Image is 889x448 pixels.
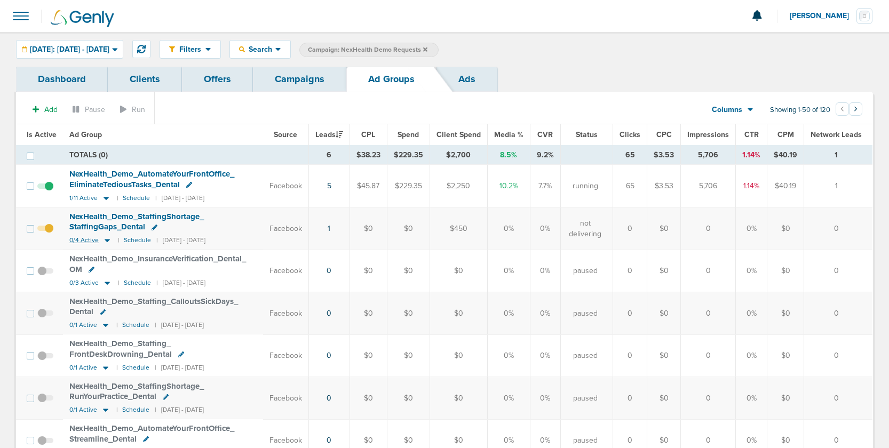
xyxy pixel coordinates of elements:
small: | [DATE] - [DATE] [155,194,204,202]
small: Schedule [124,236,151,244]
small: Schedule [122,406,149,414]
td: $45.87 [350,165,387,207]
td: 1.14% [736,165,767,207]
span: CVR [537,130,553,139]
span: Spend [398,130,419,139]
span: NexHealth_ Demo_ StaffingShortage_ StaffingGaps_ Dental [69,212,204,232]
td: 0% [487,250,530,292]
td: 0 [804,377,873,419]
span: Impressions [687,130,729,139]
td: $0 [350,334,387,377]
span: running [573,181,598,191]
td: 0 [613,207,647,250]
td: $0 [647,292,681,334]
small: | [DATE] - [DATE] [155,406,204,414]
a: 0 [327,351,331,360]
span: Add [44,105,58,114]
td: $0 [767,250,804,292]
td: $0 [647,207,681,250]
td: $0 [430,334,487,377]
td: $0 [767,292,804,334]
td: 0 [681,334,736,377]
a: 0 [327,394,331,403]
span: 0/1 Active [69,406,97,414]
td: 0 [681,250,736,292]
td: 0% [487,334,530,377]
small: | [DATE] - [DATE] [155,321,204,329]
span: Search [245,45,275,54]
td: $0 [387,292,430,334]
td: 0 [681,377,736,419]
td: 0 [613,250,647,292]
td: $0 [350,207,387,250]
td: $3.53 [647,146,681,165]
td: $0 [430,250,487,292]
td: $0 [387,207,430,250]
td: Facebook [263,207,309,250]
span: NexHealth_ Demo_ Staffing_ FrontDeskDrowning_ Dental [69,339,172,359]
td: 5,706 [681,146,736,165]
small: | [DATE] - [DATE] [156,236,205,244]
span: [PERSON_NAME] [790,12,856,20]
td: 0% [530,334,560,377]
td: TOTALS (0) [63,146,308,165]
td: 1.14% [736,146,767,165]
span: not delivering [567,218,604,239]
span: NexHealth_ Demo_ AutomateYourFrontOffice_ Streamline_ Dental [69,423,234,444]
td: 0 [613,377,647,419]
a: 1 [328,224,330,233]
span: Is Active [27,130,57,139]
span: CPC [656,130,672,139]
span: 0/3 Active [69,279,99,287]
td: 8.5% [487,146,530,165]
td: 9.2% [530,146,560,165]
td: $40.19 [767,165,804,207]
a: Clients [108,67,182,92]
td: $229.35 [387,165,430,207]
td: 0% [736,334,767,377]
ul: Pagination [836,104,862,117]
span: Showing 1-50 of 120 [770,106,830,115]
td: Facebook [263,292,309,334]
a: Offers [182,67,253,92]
td: $0 [430,377,487,419]
td: 0 [804,292,873,334]
span: CPM [777,130,794,139]
span: paused [573,266,598,276]
span: 0/4 Active [69,236,99,244]
span: CTR [744,130,759,139]
td: $0 [647,334,681,377]
span: Columns [712,105,742,115]
small: Schedule [124,279,151,287]
a: 0 [327,266,331,275]
small: | [DATE] - [DATE] [156,279,205,287]
td: 0% [530,250,560,292]
a: 0 [327,436,331,445]
span: Client Spend [436,130,481,139]
td: 1 [804,165,873,207]
td: $0 [430,292,487,334]
span: paused [573,393,598,404]
td: $0 [387,334,430,377]
span: Source [274,130,297,139]
button: Go to next page [849,102,862,116]
span: Media % [494,130,523,139]
td: 0 [681,292,736,334]
a: Campaigns [253,67,346,92]
td: 0% [736,207,767,250]
td: 0 [613,334,647,377]
td: 0 [613,292,647,334]
td: Facebook [263,334,309,377]
span: NexHealth_ Demo_ AutomateYourFrontOffice_ EliminateTediousTasks_ Dental [69,169,234,189]
td: $2,700 [430,146,487,165]
td: 7.7% [530,165,560,207]
small: Schedule [122,321,149,329]
a: Ads [436,67,497,92]
td: 6 [308,146,350,165]
td: $0 [767,207,804,250]
td: 0% [530,207,560,250]
td: $0 [350,377,387,419]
